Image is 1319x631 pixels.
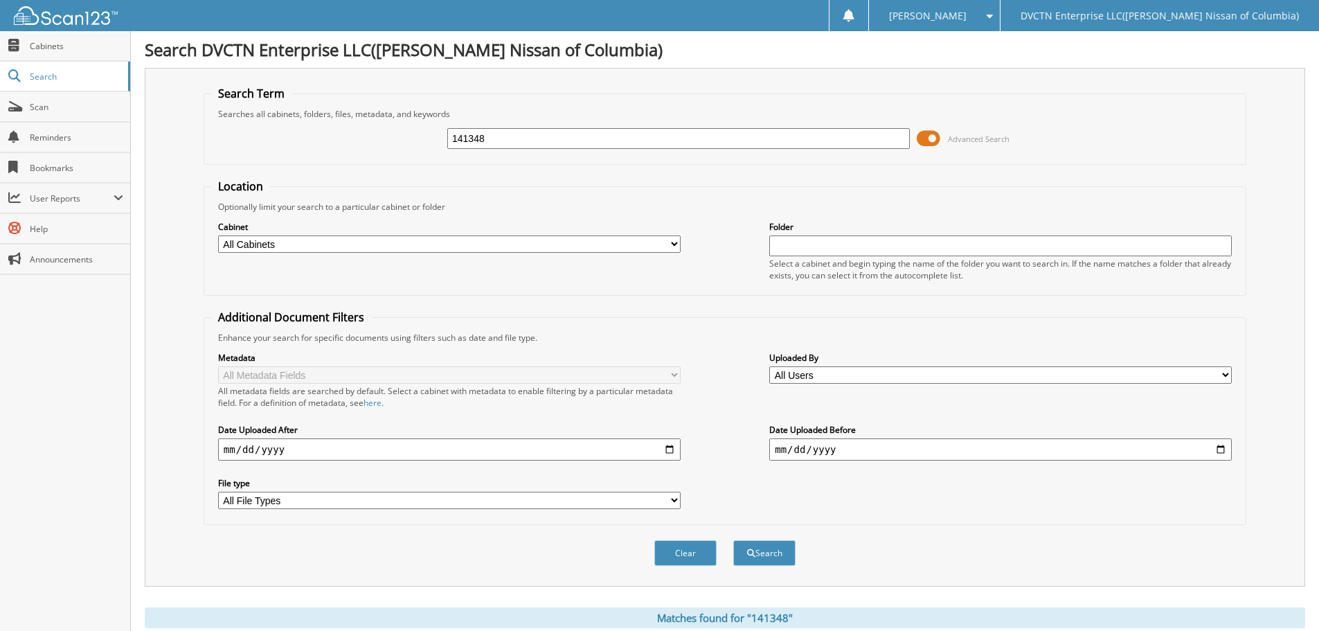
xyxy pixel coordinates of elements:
[769,438,1232,461] input: end
[1021,12,1299,20] span: DVCTN Enterprise LLC([PERSON_NAME] Nissan of Columbia)
[364,397,382,409] a: here
[218,352,681,364] label: Metadata
[30,40,123,52] span: Cabinets
[948,134,1010,144] span: Advanced Search
[145,607,1305,628] div: Matches found for "141348"
[211,179,270,194] legend: Location
[211,108,1239,120] div: Searches all cabinets, folders, files, metadata, and keywords
[211,201,1239,213] div: Optionally limit your search to a particular cabinet or folder
[30,162,123,174] span: Bookmarks
[30,254,123,265] span: Announcements
[769,221,1232,233] label: Folder
[211,332,1239,344] div: Enhance your search for specific documents using filters such as date and file type.
[889,12,967,20] span: [PERSON_NAME]
[218,438,681,461] input: start
[769,424,1232,436] label: Date Uploaded Before
[30,132,123,143] span: Reminders
[218,477,681,489] label: File type
[14,6,118,25] img: scan123-logo-white.svg
[211,86,291,101] legend: Search Term
[30,223,123,235] span: Help
[769,352,1232,364] label: Uploaded By
[654,540,717,566] button: Clear
[218,424,681,436] label: Date Uploaded After
[218,385,681,409] div: All metadata fields are searched by default. Select a cabinet with metadata to enable filtering b...
[30,71,121,82] span: Search
[769,258,1232,281] div: Select a cabinet and begin typing the name of the folder you want to search in. If the name match...
[218,221,681,233] label: Cabinet
[211,310,371,325] legend: Additional Document Filters
[30,193,114,204] span: User Reports
[733,540,796,566] button: Search
[145,38,1305,61] h1: Search DVCTN Enterprise LLC([PERSON_NAME] Nissan of Columbia)
[30,101,123,113] span: Scan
